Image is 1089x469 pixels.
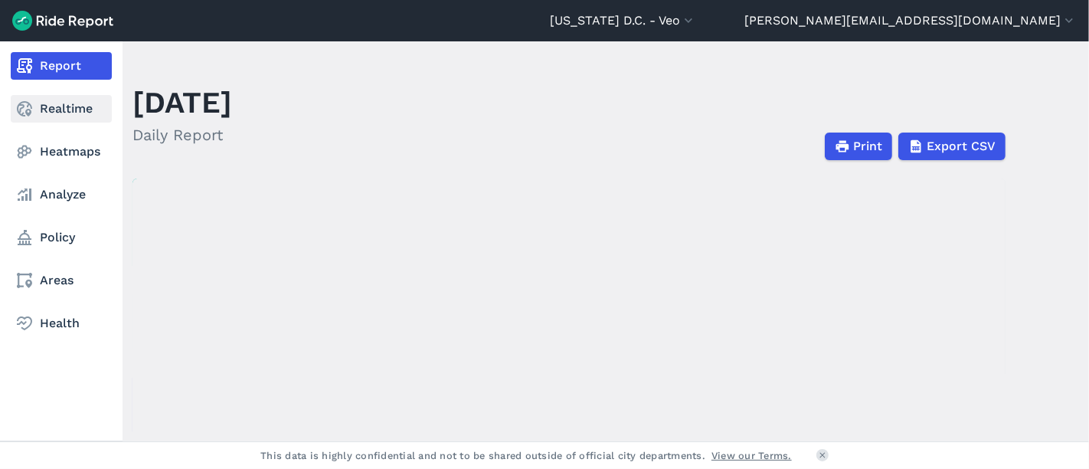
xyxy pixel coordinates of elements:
[898,133,1006,160] button: Export CSV
[744,11,1077,30] button: [PERSON_NAME][EMAIL_ADDRESS][DOMAIN_NAME]
[11,267,112,294] a: Areas
[711,448,792,463] a: View our Terms.
[550,11,696,30] button: [US_STATE] D.C. - Veo
[11,52,112,80] a: Report
[853,137,882,156] span: Print
[11,310,112,337] a: Health
[12,11,113,31] img: Ride Report
[11,181,112,208] a: Analyze
[11,138,112,166] a: Heatmaps
[927,137,996,156] span: Export CSV
[11,95,112,123] a: Realtime
[132,123,232,146] h2: Daily Report
[132,81,232,123] h1: [DATE]
[11,224,112,251] a: Policy
[825,133,892,160] button: Print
